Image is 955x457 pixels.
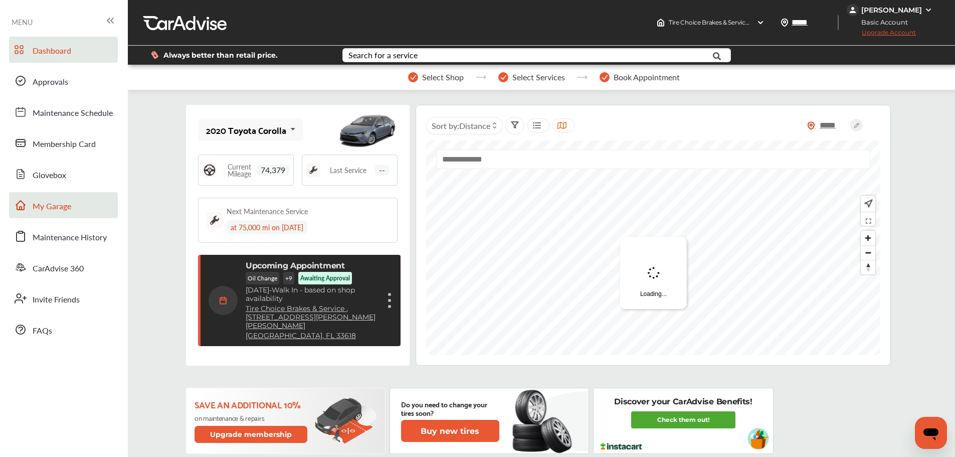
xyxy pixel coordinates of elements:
span: Last Service [330,167,366,174]
span: Glovebox [33,169,66,182]
a: Dashboard [9,37,118,63]
span: Always better than retail price. [163,52,278,59]
img: location_vector_orange.38f05af8.svg [807,121,815,130]
span: Invite Friends [33,293,80,307]
span: Maintenance Schedule [33,107,113,120]
img: mobile_13483_st0640_046.jpg [337,107,398,153]
span: CarAdvise 360 [33,262,84,275]
div: Search for a service [348,51,418,59]
span: My Garage [33,200,71,213]
a: FAQs [9,317,118,343]
p: Save an additional 10% [195,399,309,410]
img: jVpblrzwTbfkPYzPPzSLxeg0AAAAASUVORK5CYII= [847,4,859,16]
iframe: Button to launch messaging window [915,417,947,449]
img: stepper-checkmark.b5569197.svg [408,72,418,82]
button: Buy new tires [401,420,499,442]
a: Tire Choice Brakes & Service ,[STREET_ADDRESS][PERSON_NAME][PERSON_NAME] [246,304,378,330]
img: instacart-logo.217963cc.svg [599,443,644,450]
a: Maintenance History [9,223,118,249]
img: stepper-arrow.e24c07c6.svg [577,75,588,79]
a: CarAdvise 360 [9,254,118,280]
span: 74,379 [257,165,289,176]
a: Buy new tires [401,420,501,442]
img: steering_logo [203,163,217,177]
img: header-home-logo.8d720a4f.svg [657,19,665,27]
div: Loading... [620,237,687,309]
p: on maintenance & repairs [195,414,309,422]
button: Reset bearing to north [861,260,875,274]
span: Zoom out [861,246,875,260]
span: -- [375,165,389,176]
span: Select Services [512,73,565,82]
button: Zoom in [861,231,875,245]
a: Check them out! [631,411,735,428]
img: stepper-arrow.e24c07c6.svg [476,75,486,79]
img: maintenance_logo [306,163,320,177]
img: header-down-arrow.9dd2ce7d.svg [756,19,765,27]
span: Book Appointment [614,73,680,82]
img: WGsFRI8htEPBVLJbROoPRyZpYNWhNONpIPPETTm6eUC0GeLEiAAAAAElFTkSuQmCC [924,6,932,14]
p: Do you need to change your tires soon? [401,400,499,417]
img: recenter.ce011a49.svg [862,198,873,209]
span: Select Shop [422,73,464,82]
span: Sort by : [432,120,490,131]
canvas: Map [426,140,880,355]
span: Dashboard [33,45,71,58]
a: My Garage [9,192,118,218]
button: Upgrade membership [195,426,308,443]
div: Next Maintenance Service [227,206,308,216]
span: - [269,285,272,294]
img: instacart-vehicle.0979a191.svg [747,428,769,449]
img: update-membership.81812027.svg [315,398,377,444]
a: Maintenance Schedule [9,99,118,125]
span: FAQs [33,325,52,338]
span: Basic Account [848,17,915,28]
span: MENU [12,18,33,26]
img: calendar-icon.35d1de04.svg [209,286,238,315]
span: Approvals [33,76,68,89]
p: Oil Change [246,272,279,284]
p: + 9 [283,272,294,284]
div: [PERSON_NAME] [861,6,922,15]
img: maintenance_logo [207,212,223,228]
span: Membership Card [33,138,96,151]
a: Approvals [9,68,118,94]
a: Invite Friends [9,285,118,312]
div: 2020 Toyota Corolla [206,125,286,135]
span: Upgrade Account [847,29,916,41]
span: [DATE] [246,285,269,294]
span: Distance [459,120,490,131]
p: Awaiting Approval [300,274,350,282]
img: new-tire.a0c7fe23.svg [511,385,578,456]
span: Maintenance History [33,231,107,244]
div: at 75,000 mi on [DATE] [227,220,307,234]
img: header-divider.bc55588e.svg [838,15,839,30]
span: Current Mileage [222,163,257,177]
a: [GEOGRAPHIC_DATA], FL 33618 [246,332,356,340]
a: Membership Card [9,130,118,156]
img: dollor_label_vector.a70140d1.svg [151,51,158,59]
p: Discover your CarAdvise Benefits! [614,396,752,407]
img: stepper-checkmark.b5569197.svg [498,72,508,82]
p: Walk In - based on shop availability [246,286,378,303]
a: Glovebox [9,161,118,187]
img: stepper-checkmark.b5569197.svg [600,72,610,82]
button: Zoom out [861,245,875,260]
p: Upcoming Appointment [246,261,345,270]
img: location_vector.a44bc228.svg [781,19,789,27]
